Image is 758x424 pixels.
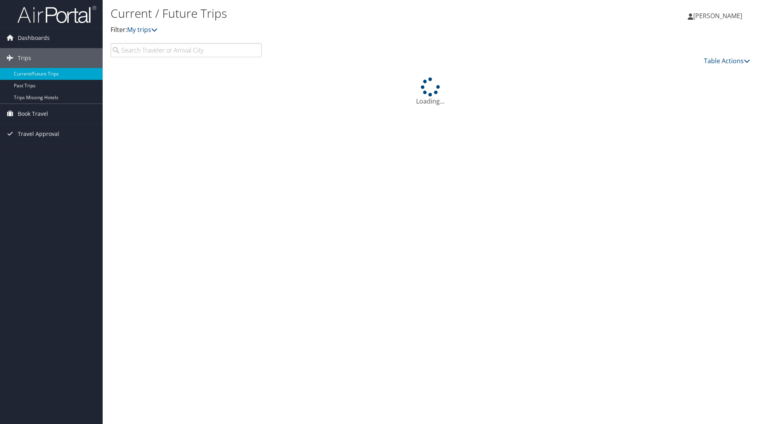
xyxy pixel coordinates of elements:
[111,43,262,57] input: Search Traveler or Arrival City
[111,5,537,22] h1: Current / Future Trips
[688,4,750,28] a: [PERSON_NAME]
[18,48,31,68] span: Trips
[111,25,537,35] p: Filter:
[18,28,50,48] span: Dashboards
[18,124,59,144] span: Travel Approval
[127,25,158,34] a: My trips
[111,77,750,106] div: Loading...
[693,11,742,20] span: [PERSON_NAME]
[18,104,48,124] span: Book Travel
[17,5,96,24] img: airportal-logo.png
[704,57,750,65] a: Table Actions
